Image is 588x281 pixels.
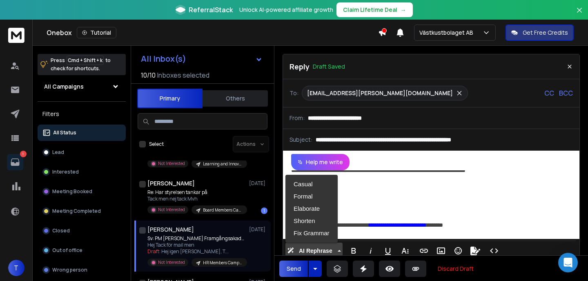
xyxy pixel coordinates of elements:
[203,89,268,107] button: Others
[147,189,245,196] p: Re: Har styrelsen tankar på
[38,242,126,259] button: Out of office
[52,267,87,273] p: Wrong person
[401,6,406,14] span: →
[52,169,79,175] p: Interested
[574,5,585,25] button: Close banner
[189,5,233,15] span: ReferralStack
[450,243,466,259] button: Emoticons
[8,260,24,276] button: T
[38,183,126,200] button: Meeting Booked
[141,70,156,80] span: 10 / 10
[161,248,229,255] span: Hej igen [PERSON_NAME], T ...
[279,261,308,277] button: Send
[290,89,298,97] p: To:
[157,70,209,80] h3: Inboxes selected
[38,78,126,95] button: All Campaigns
[523,29,568,37] p: Get Free Credits
[137,89,203,108] button: Primary
[285,215,338,227] a: Shorten
[285,203,338,215] a: Elaborate
[203,207,242,213] p: Board Members Campaign | Whole Day
[147,235,245,242] p: Sv: PM [PERSON_NAME] Framgångsakademin: utbildningar
[419,29,477,37] p: Västkustbolaget AB
[290,136,312,144] p: Subject:
[77,27,116,38] button: Tutorial
[203,161,242,167] p: Learning and Innovation Campaign | Whole Day
[433,243,449,259] button: Insert Image (⌘P)
[38,108,126,120] h3: Filters
[261,207,267,214] div: 1
[158,161,185,167] p: Not Interested
[147,196,245,202] p: Tack men nej tack Mvh
[38,203,126,219] button: Meeting Completed
[285,227,338,239] a: Fix Grammar
[336,2,413,17] button: Claim Lifetime Deal→
[38,223,126,239] button: Closed
[141,55,186,63] h1: All Inbox(s)
[558,253,578,272] div: Open Intercom Messenger
[239,6,333,14] p: Unlock AI-powered affiliate growth
[416,243,432,259] button: Insert Link (⌘K)
[158,259,185,265] p: Not Interested
[20,151,27,157] p: 1
[38,144,126,161] button: Lead
[249,226,267,233] p: [DATE]
[158,207,185,213] p: Not Interested
[203,260,242,266] p: HR Members Campaign | Whole Day
[38,164,126,180] button: Interested
[290,114,305,122] p: From:
[147,242,245,248] p: Hej Tack för mail men
[52,208,101,214] p: Meeting Completed
[285,175,338,243] div: AI Rephrase
[147,179,195,187] h1: [PERSON_NAME]
[53,129,76,136] p: All Status
[47,27,378,38] div: Onebox
[52,149,64,156] p: Lead
[51,56,111,73] p: Press to check for shortcuts.
[147,225,194,234] h1: [PERSON_NAME]
[249,180,267,187] p: [DATE]
[285,178,338,190] a: Casual
[7,154,23,170] a: 1
[38,125,126,141] button: All Status
[307,89,453,97] p: [EMAIL_ADDRESS][PERSON_NAME][DOMAIN_NAME]
[285,190,338,203] a: Formal
[67,56,104,65] span: Cmd + Shift + k
[134,51,269,67] button: All Inbox(s)
[291,154,350,170] button: Help me write
[544,88,554,98] p: CC
[285,243,343,259] button: AI Rephrase
[290,61,310,72] p: Reply
[52,247,82,254] p: Out of office
[44,83,84,91] h1: All Campaigns
[52,188,92,195] p: Meeting Booked
[486,243,502,259] button: Code View
[468,243,483,259] button: Signature
[313,62,345,71] p: Draft Saved
[147,248,160,255] span: Draft:
[506,25,574,41] button: Get Free Credits
[297,248,334,254] span: AI Rephrase
[38,262,126,278] button: Wrong person
[431,261,480,277] button: Discard Draft
[559,88,573,98] p: BCC
[52,227,70,234] p: Closed
[149,141,164,147] label: Select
